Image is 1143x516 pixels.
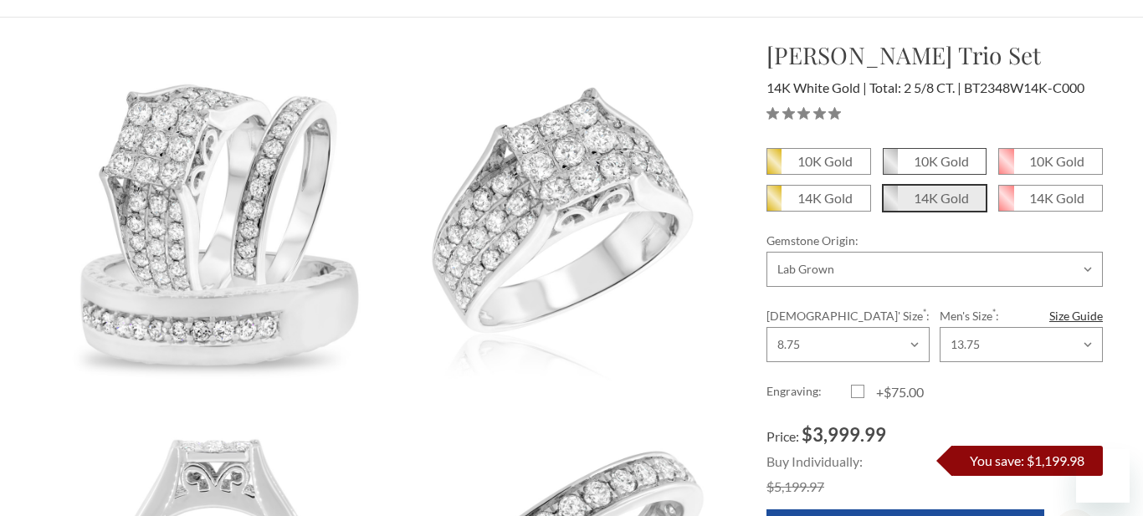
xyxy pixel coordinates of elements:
img: Photo of Mina 2 5/8 ct tw. Lab Grown Princess Cluster Trio Set 14K White Gold [BT2348WE-C000] [391,38,739,386]
span: Total: 2 5/8 CT. [869,79,961,95]
button: submenu toggle [378,16,395,18]
iframe: Button to launch messaging window [1076,449,1130,503]
span: $5,199.97 [766,478,824,494]
button: submenu toggle [269,16,286,18]
span: Price: [766,428,799,444]
a: Size Guide [1049,307,1103,324]
em: 10K Gold [914,153,969,169]
label: Engraving: [766,382,850,402]
h1: [PERSON_NAME] Trio Set [766,38,1103,73]
span: 10K White Gold [884,149,987,174]
span: $3,999.99 [802,423,886,446]
label: +$75.00 [851,382,935,402]
span: 14K Rose Gold [999,186,1102,211]
span: 14K White Gold [766,79,867,95]
label: [DEMOGRAPHIC_DATA]' Size : [766,307,930,324]
img: Photo of Mina 2 5/8 ct tw. Lab Grown Princess Cluster Trio Set 14K White Gold [BT2348W-C000] [41,38,389,393]
span: Buy Individually: [766,453,863,469]
span: 10K Rose Gold [999,149,1102,174]
span: 14K White Gold [884,186,987,211]
button: submenu toggle [575,16,592,18]
label: Gemstone Origin: [766,232,1103,249]
em: 10K Gold [1029,153,1084,169]
label: Men's Size : [940,307,1103,324]
span: 10K Yellow Gold [767,149,870,174]
button: submenu toggle [194,16,211,18]
span: 14K Yellow Gold [767,186,870,211]
em: 10K Gold [797,153,853,169]
span: BT2348W14K-C000 [964,79,1084,95]
em: 14K Gold [797,190,853,206]
em: 14K Gold [1029,190,1084,206]
em: 14K Gold [914,190,969,206]
button: submenu toggle [485,16,502,18]
button: submenu toggle [659,16,676,18]
span: You save: $1,199.98 [970,452,1084,468]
